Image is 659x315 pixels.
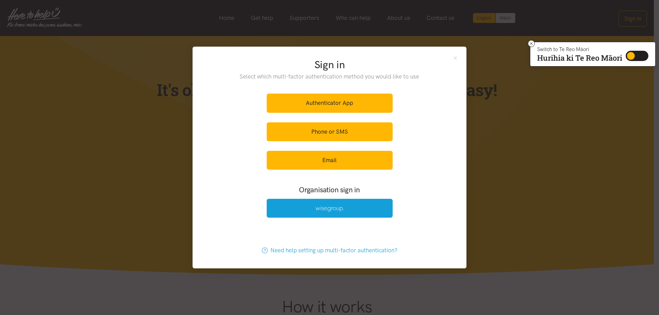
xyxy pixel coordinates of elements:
a: Authenticator App [267,94,393,112]
h2: Sign in [226,58,433,72]
a: Email [267,151,393,170]
button: Close [452,55,458,61]
p: Hurihia ki Te Reo Māori [537,55,622,61]
p: Select which multi-factor authentication method you would like to use [226,72,433,81]
h3: Organisation sign in [248,185,411,195]
a: Phone or SMS [267,122,393,141]
p: Switch to Te Reo Māori [537,47,622,51]
img: Wise Group [315,206,344,212]
a: Need help setting up multi-factor authentication? [255,241,405,260]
